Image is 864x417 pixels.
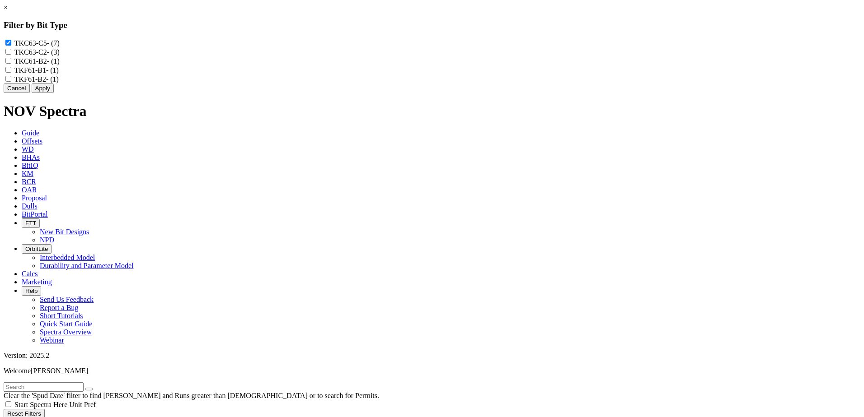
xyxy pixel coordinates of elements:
span: Marketing [22,278,52,286]
label: TKC61-B2 [14,57,60,65]
span: Calcs [22,270,38,278]
a: Durability and Parameter Model [40,262,134,269]
span: - (1) [46,66,59,74]
a: New Bit Designs [40,228,89,236]
h1: NOV Spectra [4,103,860,120]
a: Interbedded Model [40,254,95,261]
div: Version: 2025.2 [4,352,860,360]
a: Send Us Feedback [40,296,94,303]
span: WD [22,145,34,153]
span: [PERSON_NAME] [31,367,88,375]
label: TKC63-C2 [14,48,60,56]
a: Short Tutorials [40,312,83,320]
label: TKC63-C5 [14,39,60,47]
span: Clear the 'Spud Date' filter to find [PERSON_NAME] and Runs greater than [DEMOGRAPHIC_DATA] or to... [4,392,379,399]
span: - (1) [47,57,60,65]
a: Quick Start Guide [40,320,92,328]
input: Search [4,382,84,392]
button: Apply [32,83,54,93]
a: NPD [40,236,54,244]
span: Start Spectra Here [14,401,67,408]
a: Webinar [40,336,64,344]
span: BCR [22,178,36,185]
span: OrbitLite [25,246,48,252]
a: Report a Bug [40,304,78,311]
span: Proposal [22,194,47,202]
span: BitPortal [22,210,48,218]
span: Help [25,287,38,294]
span: Unit Pref [69,401,96,408]
label: TKF61-B2 [14,75,59,83]
span: Dulls [22,202,38,210]
span: FTT [25,220,36,227]
span: Offsets [22,137,42,145]
p: Welcome [4,367,860,375]
a: Spectra Overview [40,328,92,336]
label: TKF61-B1 [14,66,59,74]
span: - (1) [46,75,59,83]
span: - (3) [47,48,60,56]
a: × [4,4,8,11]
span: - (7) [47,39,60,47]
span: KM [22,170,33,177]
span: BHAs [22,153,40,161]
span: Guide [22,129,39,137]
h3: Filter by Bit Type [4,20,860,30]
span: BitIQ [22,162,38,169]
button: Cancel [4,83,30,93]
span: OAR [22,186,37,194]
